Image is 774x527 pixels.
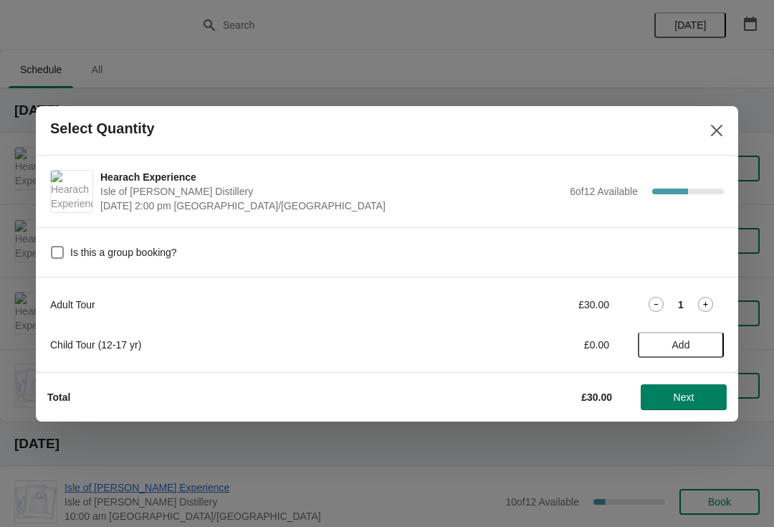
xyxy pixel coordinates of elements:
strong: £30.00 [581,391,612,403]
span: Hearach Experience [100,170,563,184]
button: Add [638,332,724,358]
span: Isle of [PERSON_NAME] Distillery [100,184,563,199]
h2: Select Quantity [50,120,155,137]
span: Next [674,391,694,403]
div: Adult Tour [50,298,448,312]
span: [DATE] 2:00 pm [GEOGRAPHIC_DATA]/[GEOGRAPHIC_DATA] [100,199,563,213]
span: Add [672,339,690,351]
button: Next [641,384,727,410]
div: £0.00 [477,338,609,352]
strong: 1 [678,298,684,312]
img: Hearach Experience | Isle of Harris Distillery | August 25 | 2:00 pm Europe/London [51,171,92,212]
div: £30.00 [477,298,609,312]
span: Is this a group booking? [70,245,177,260]
strong: Total [47,391,70,403]
div: Child Tour (12-17 yr) [50,338,448,352]
button: Close [704,118,730,143]
span: 6 of 12 Available [570,186,638,197]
